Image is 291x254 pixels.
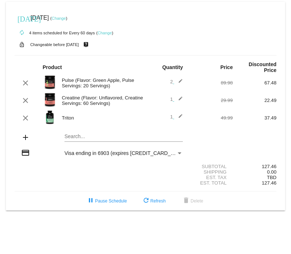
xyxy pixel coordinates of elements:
mat-icon: pause [86,197,95,205]
div: 22.49 [233,98,276,103]
mat-icon: credit_card [21,148,30,157]
div: Creatine (Flavor: Unflavored, Creatine Servings: 60 Servings) [58,95,146,106]
small: ( ) [96,31,113,35]
mat-icon: live_help [82,40,90,49]
strong: Product [43,64,62,70]
mat-icon: refresh [142,197,150,205]
mat-icon: edit [174,79,183,87]
strong: Discounted Price [249,61,276,73]
div: 49.99 [189,115,233,121]
strong: Price [220,64,233,70]
mat-icon: lock_open [17,40,26,49]
div: Shipping [189,169,233,175]
div: 29.99 [189,98,233,103]
mat-icon: clear [21,114,30,122]
mat-icon: add [21,133,30,142]
div: Subtotal [189,164,233,169]
span: TBD [267,175,276,180]
span: Visa ending in 6903 (expires [CREDIT_CARD_DATA]) [64,150,186,156]
img: Image-1-Carousel-Triton-Transp.png [43,110,57,125]
input: Search... [64,134,183,140]
mat-icon: delete [182,197,190,205]
img: Image-1-Carousel-Creatine-60S-1000x1000-Transp.png [43,92,57,107]
span: 1 [170,96,183,102]
div: 127.46 [233,164,276,169]
div: 67.48 [233,80,276,86]
span: 127.46 [262,180,276,186]
mat-icon: edit [174,114,183,122]
mat-icon: autorenew [17,29,26,37]
span: 0.00 [267,169,276,175]
div: Est. Tax [189,175,233,180]
strong: Quantity [162,64,183,70]
span: Pause Schedule [86,198,127,204]
span: 2 [170,79,183,84]
span: 1 [170,114,183,120]
div: 37.49 [233,115,276,121]
a: Change [98,31,112,35]
small: Changeable before [DATE] [30,42,79,47]
div: Triton [58,115,146,121]
div: 89.98 [189,80,233,86]
a: Change [52,16,66,20]
div: Est. Total [189,180,233,186]
mat-icon: edit [174,96,183,105]
small: 4 items scheduled for Every 60 days [15,31,95,35]
span: Delete [182,198,203,204]
img: Image-1-Carousel-Pulse-20S-Green-Apple-Transp.png [43,75,57,90]
span: Refresh [142,198,166,204]
button: Delete [176,194,209,208]
div: Pulse (Flavor: Green Apple, Pulse Servings: 20 Servings) [58,77,146,88]
mat-icon: clear [21,79,30,87]
mat-icon: clear [21,96,30,105]
mat-select: Payment Method [64,150,183,156]
mat-icon: [DATE] [17,14,26,23]
button: Refresh [136,194,172,208]
small: ( ) [50,16,67,20]
button: Pause Schedule [80,194,133,208]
